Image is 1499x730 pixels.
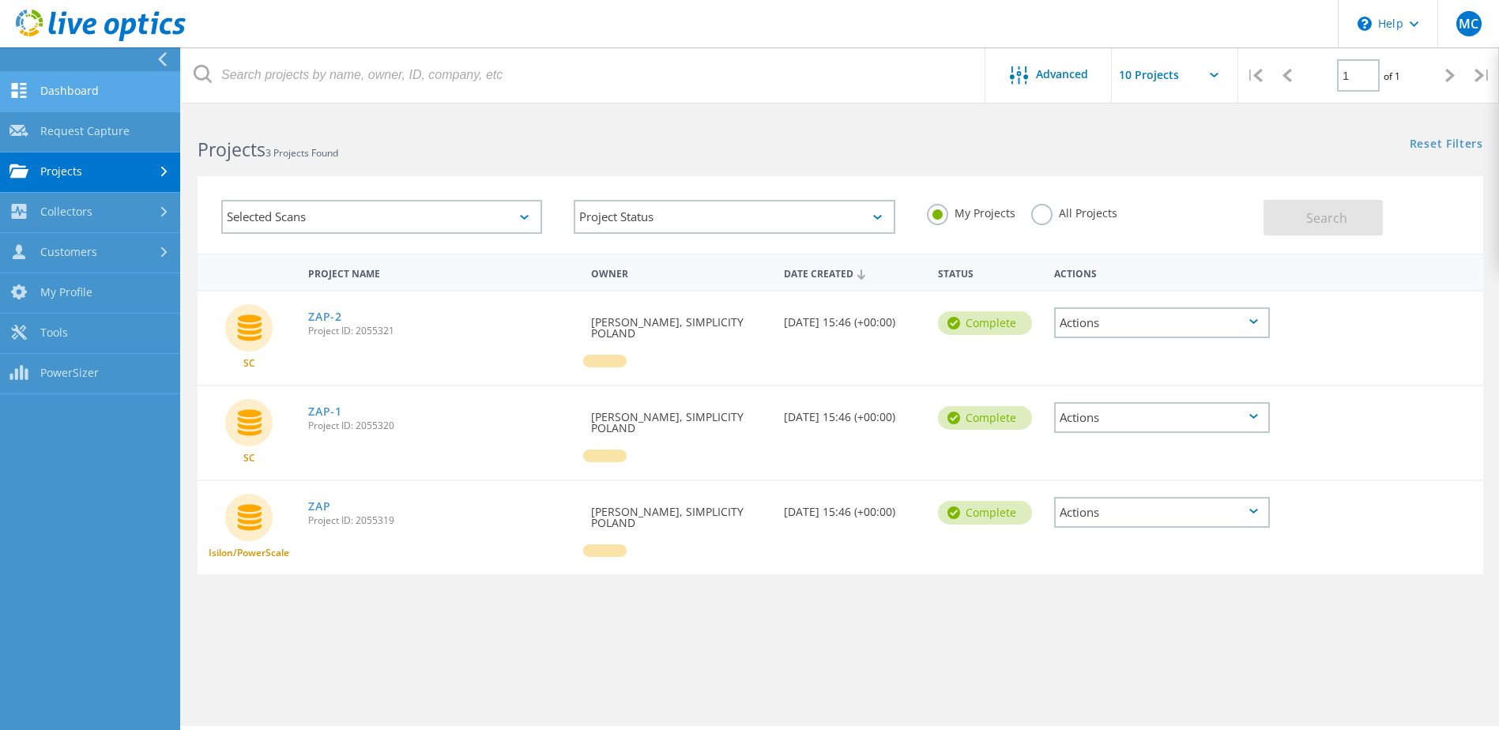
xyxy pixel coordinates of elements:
span: Search [1306,209,1347,227]
span: Advanced [1036,69,1088,80]
span: SC [243,359,255,368]
div: Selected Scans [221,200,542,234]
div: Owner [583,258,776,287]
svg: \n [1358,17,1372,31]
b: Projects [198,137,266,162]
div: Project Status [574,200,895,234]
button: Search [1264,200,1383,235]
div: | [1467,47,1499,103]
div: Actions [1046,258,1278,287]
span: Project ID: 2055319 [308,516,575,525]
a: ZAP-1 [308,406,342,417]
div: Actions [1054,307,1270,338]
div: [DATE] 15:46 (+00:00) [776,481,930,533]
label: My Projects [927,204,1015,219]
a: ZAP-2 [308,311,342,322]
span: Project ID: 2055321 [308,326,575,336]
div: Complete [938,501,1032,525]
span: SC [243,453,255,463]
div: Actions [1054,402,1270,433]
span: 3 Projects Found [266,146,338,160]
div: [DATE] 15:46 (+00:00) [776,292,930,344]
div: Complete [938,311,1032,335]
label: All Projects [1031,204,1117,219]
a: Live Optics Dashboard [16,33,186,44]
div: Date Created [776,258,930,288]
span: Isilon/PowerScale [209,548,289,558]
span: MC [1459,17,1478,30]
div: [PERSON_NAME], SIMPLICITY POLAND [583,481,776,544]
a: Reset Filters [1410,138,1483,152]
a: ZAP [308,501,330,512]
div: | [1238,47,1271,103]
div: [PERSON_NAME], SIMPLICITY POLAND [583,386,776,450]
span: of 1 [1384,70,1400,83]
input: Search projects by name, owner, ID, company, etc [182,47,986,103]
div: Project Name [300,258,583,287]
div: Status [930,258,1045,287]
div: Actions [1054,497,1270,528]
span: Project ID: 2055320 [308,421,575,431]
div: [DATE] 15:46 (+00:00) [776,386,930,438]
div: Complete [938,406,1032,430]
div: [PERSON_NAME], SIMPLICITY POLAND [583,292,776,355]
